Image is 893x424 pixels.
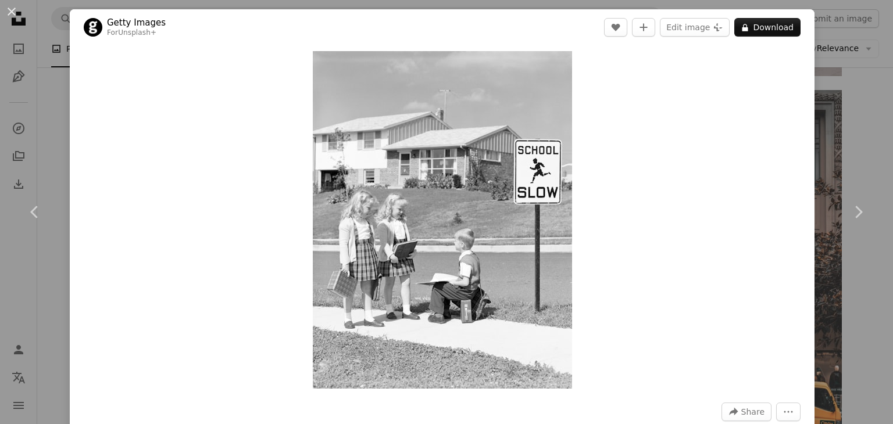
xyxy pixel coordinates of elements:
button: Zoom in on this image [313,51,572,389]
div: For [107,28,166,38]
button: Download [734,18,801,37]
button: More Actions [776,403,801,421]
button: Add to Collection [632,18,655,37]
button: Share this image [721,403,771,421]
button: Edit image [660,18,730,37]
button: Like [604,18,627,37]
a: Getty Images [107,17,166,28]
a: Next [823,156,893,268]
img: Go to Getty Images's profile [84,18,102,37]
a: Unsplash+ [118,28,156,37]
img: UNITED STATES - CIRCA 1950s: Two girls walking to school, boy sitting on lunchbox. [313,51,572,389]
span: Share [741,403,765,421]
